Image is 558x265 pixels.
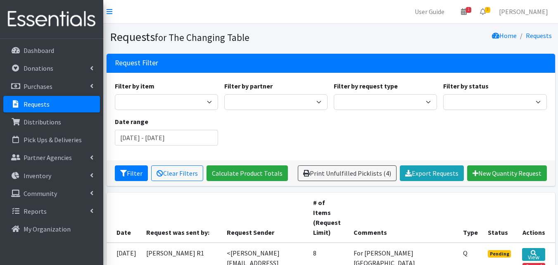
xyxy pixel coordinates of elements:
a: Clear Filters [151,165,203,181]
a: Calculate Product Totals [207,165,288,181]
p: Distributions [24,118,61,126]
label: Date range [115,117,148,127]
span: 1 [466,7,471,13]
p: Inventory [24,172,51,180]
p: Dashboard [24,46,54,55]
a: Reports [3,203,100,220]
a: View [522,248,545,261]
th: Status [483,193,518,243]
a: Requests [526,31,552,40]
a: 3 [473,3,492,20]
a: Inventory [3,167,100,184]
a: User Guide [408,3,451,20]
p: Partner Agencies [24,153,72,162]
th: Request was sent by: [141,193,222,243]
a: Print Unfulfilled Picklists (4) [298,165,397,181]
small: for The Changing Table [155,31,249,43]
label: Filter by status [443,81,489,91]
input: January 1, 2011 - December 31, 2011 [115,130,218,146]
p: Requests [24,100,50,108]
label: Filter by request type [334,81,398,91]
span: 3 [485,7,490,13]
p: Reports [24,207,47,215]
label: Filter by item [115,81,154,91]
p: Pick Ups & Deliveries [24,136,82,144]
a: Partner Agencies [3,149,100,166]
p: My Organization [24,225,71,233]
h3: Request Filter [115,59,158,67]
a: [PERSON_NAME] [492,3,555,20]
h1: Requests [110,30,328,44]
a: 1 [454,3,473,20]
a: Dashboard [3,42,100,59]
th: Actions [517,193,555,243]
span: Pending [488,250,511,258]
img: HumanEssentials [3,5,100,33]
th: Type [458,193,483,243]
a: Community [3,185,100,202]
th: Date [107,193,141,243]
label: Filter by partner [224,81,273,91]
a: My Organization [3,221,100,237]
abbr: Quantity [463,249,468,257]
p: Purchases [24,82,52,91]
button: Filter [115,165,148,181]
a: Export Requests [400,165,464,181]
a: New Quantity Request [467,165,547,181]
a: Purchases [3,78,100,95]
th: Request Sender [222,193,308,243]
p: Donations [24,64,53,72]
a: Donations [3,60,100,76]
p: Community [24,189,57,198]
a: Home [492,31,517,40]
th: # of Items (Request Limit) [308,193,349,243]
a: Pick Ups & Deliveries [3,131,100,148]
a: Requests [3,96,100,112]
a: Distributions [3,114,100,130]
th: Comments [349,193,458,243]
